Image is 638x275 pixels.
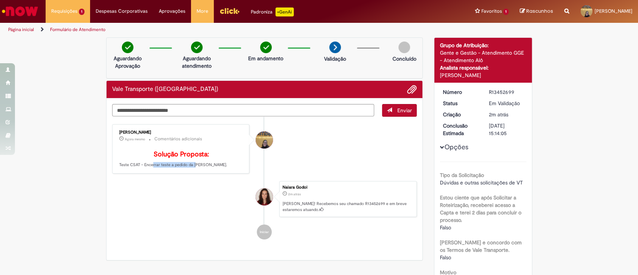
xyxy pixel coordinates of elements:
[50,27,105,33] a: Formulário de Atendimento
[112,104,375,117] textarea: Digite sua mensagem aqui...
[489,111,508,118] span: 2m atrás
[1,4,39,19] img: ServiceNow
[8,27,34,33] a: Página inicial
[437,88,483,96] dt: Número
[191,42,203,53] img: check-circle-green.png
[324,55,346,62] p: Validação
[489,111,508,118] time: 27/08/2025 14:14:01
[503,9,509,15] span: 1
[260,42,272,53] img: check-circle-green.png
[397,107,412,114] span: Enviar
[288,192,301,196] span: 2m atrás
[437,122,483,137] dt: Conclusão Estimada
[520,8,553,15] a: Rascunhos
[154,150,209,159] b: Solução Proposta:
[489,88,524,96] div: R13452699
[481,7,502,15] span: Favoritos
[398,42,410,53] img: img-circle-grey.png
[112,86,218,93] h2: Vale Transporte (VT) Histórico de tíquete
[159,7,185,15] span: Aprovações
[275,7,294,16] p: +GenAi
[489,122,524,137] div: [DATE] 15:14:05
[288,192,301,196] time: 27/08/2025 14:14:01
[526,7,553,15] span: Rascunhos
[407,85,417,94] button: Adicionar anexos
[154,136,202,142] small: Comentários adicionais
[96,7,148,15] span: Despesas Corporativas
[440,239,522,253] b: [PERSON_NAME] e concordo com os Termos de Vale Transporte.
[440,179,523,186] span: Dúvidas e outras solicitações de VT
[112,117,417,247] ul: Histórico de tíquete
[197,7,208,15] span: More
[110,55,146,70] p: Aguardando Aprovação
[382,104,417,117] button: Enviar
[256,188,273,205] div: Naiara Godoi
[79,9,84,15] span: 1
[283,201,413,213] p: [PERSON_NAME]! Recebemos seu chamado R13452699 e em breve estaremos atuando.
[489,100,524,107] div: Em Validação
[440,224,451,231] span: Falso
[440,49,526,64] div: Gente e Gestão - Atendimento GGE - Atendimento Alô
[122,42,133,53] img: check-circle-green.png
[6,23,420,37] ul: Trilhas de página
[112,181,417,217] li: Naiara Godoi
[251,7,294,16] div: Padroniza
[489,111,524,118] div: 27/08/2025 14:14:01
[595,8,632,14] span: [PERSON_NAME]
[440,172,484,178] b: Tipo da Solicitação
[256,131,273,149] div: Amanda De Campos Gomes Do Nascimento
[283,185,413,190] div: Naiara Godoi
[437,100,483,107] dt: Status
[329,42,341,53] img: arrow-next.png
[125,137,145,141] time: 27/08/2025 14:16:13
[119,130,244,135] div: [PERSON_NAME]
[440,64,526,71] div: Analista responsável:
[437,111,483,118] dt: Criação
[119,151,244,168] p: Teste CSAT - Encerrar teste a pedido da [PERSON_NAME].
[440,71,526,79] div: [PERSON_NAME]
[440,194,521,223] b: Estou ciente que após Solicitar a Roteirização, receberei acesso a Capta e terei 2 dias para conc...
[179,55,215,70] p: Aguardando atendimento
[51,7,77,15] span: Requisições
[125,137,145,141] span: Agora mesmo
[219,5,240,16] img: click_logo_yellow_360x200.png
[392,55,416,62] p: Concluído
[248,55,283,62] p: Em andamento
[440,254,451,261] span: Falso
[440,42,526,49] div: Grupo de Atribuição:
